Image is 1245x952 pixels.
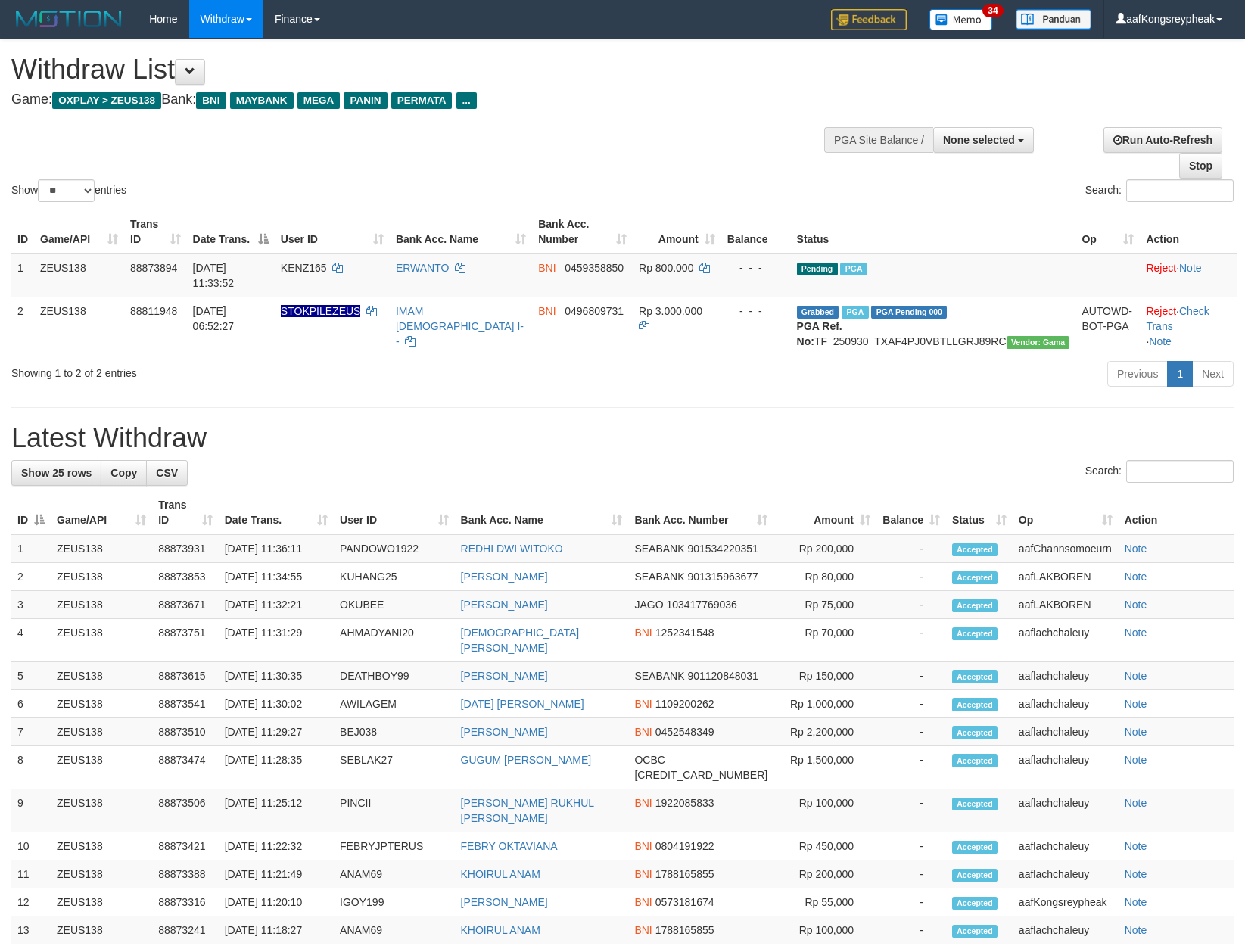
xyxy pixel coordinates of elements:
[334,534,454,563] td: PANDOWO1922
[634,924,652,936] span: BNI
[1125,754,1147,766] a: Note
[727,303,785,319] div: - - -
[1140,297,1237,355] td: · ·
[21,467,92,479] span: Show 25 rows
[461,797,594,824] a: [PERSON_NAME] RUKHUL [PERSON_NAME]
[773,718,876,746] td: Rp 2,200,000
[152,563,219,591] td: 88873853
[51,619,152,662] td: ZEUS138
[461,840,558,852] a: FEBRY OKTAVIANA
[461,896,548,908] a: [PERSON_NAME]
[334,888,454,916] td: IGOY199
[152,832,219,860] td: 88873421
[655,868,714,880] span: Copy 1788165855 to clipboard
[655,840,714,852] span: Copy 0804191922 to clipboard
[152,916,219,944] td: 88873241
[461,571,548,583] a: [PERSON_NAME]
[11,8,126,30] img: MOTION_logo.png
[219,746,334,789] td: [DATE] 11:28:35
[952,925,998,938] span: Accepted
[876,746,946,789] td: -
[840,263,867,275] span: Marked by aafpengsreynich
[773,662,876,690] td: Rp 150,000
[11,54,815,85] h1: Withdraw List
[1075,297,1140,355] td: AUTOWD-BOT-PGA
[51,718,152,746] td: ZEUS138
[1126,460,1234,483] input: Search:
[219,916,334,944] td: [DATE] 11:18:27
[152,491,219,534] th: Trans ID: activate to sort column ascending
[297,92,341,109] span: MEGA
[1125,896,1147,908] a: Note
[565,262,624,274] span: Copy 0459358850 to clipboard
[1125,670,1147,682] a: Note
[634,840,652,852] span: BNI
[538,305,556,317] span: BNI
[876,690,946,718] td: -
[11,860,51,888] td: 11
[1125,571,1147,583] a: Note
[11,210,34,254] th: ID
[11,92,815,107] h4: Game: Bank:
[876,662,946,690] td: -
[456,92,477,109] span: ...
[721,210,791,254] th: Balance
[773,832,876,860] td: Rp 450,000
[219,789,334,832] td: [DATE] 11:25:12
[773,690,876,718] td: Rp 1,000,000
[146,460,188,486] a: CSV
[11,534,51,563] td: 1
[952,571,998,584] span: Accepted
[38,179,95,202] select: Showentries
[1179,262,1202,274] a: Note
[11,916,51,944] td: 13
[196,92,226,109] span: BNI
[11,619,51,662] td: 4
[628,491,773,534] th: Bank Acc. Number: activate to sort column ascending
[1179,153,1222,179] a: Stop
[334,491,454,534] th: User ID: activate to sort column ascending
[1125,543,1147,555] a: Note
[51,563,152,591] td: ZEUS138
[51,534,152,563] td: ZEUS138
[773,591,876,619] td: Rp 75,000
[455,491,629,534] th: Bank Acc. Name: activate to sort column ascending
[334,662,454,690] td: DEATHBOY99
[461,868,540,880] a: KHOIRUL ANAM
[655,896,714,908] span: Copy 0573181674 to clipboard
[1013,662,1119,690] td: aaflachchaleuy
[791,297,1076,355] td: TF_250930_TXAF4PJ0VBTLLGRJ89RC
[634,543,684,555] span: SEABANK
[773,563,876,591] td: Rp 80,000
[876,916,946,944] td: -
[1007,336,1070,349] span: Vendor URL: https://trx31.1velocity.biz
[876,718,946,746] td: -
[952,627,998,640] span: Accepted
[831,9,907,30] img: Feedback.jpg
[275,210,390,254] th: User ID: activate to sort column ascending
[929,9,993,30] img: Button%20Memo.svg
[1125,840,1147,852] a: Note
[1146,305,1209,332] a: Check Trans
[130,262,177,274] span: 88873894
[152,718,219,746] td: 88873510
[952,897,998,910] span: Accepted
[773,746,876,789] td: Rp 1,500,000
[1125,698,1147,710] a: Note
[797,306,839,319] span: Grabbed
[334,746,454,789] td: SEBLAK27
[773,860,876,888] td: Rp 200,000
[876,534,946,563] td: -
[1107,361,1168,387] a: Previous
[51,789,152,832] td: ZEUS138
[11,832,51,860] td: 10
[634,896,652,908] span: BNI
[1146,305,1176,317] a: Reject
[943,134,1015,146] span: None selected
[110,467,137,479] span: Copy
[1085,460,1234,483] label: Search:
[152,534,219,563] td: 88873931
[639,305,702,317] span: Rp 3.000.000
[687,670,758,682] span: Copy 901120848031 to clipboard
[152,690,219,718] td: 88873541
